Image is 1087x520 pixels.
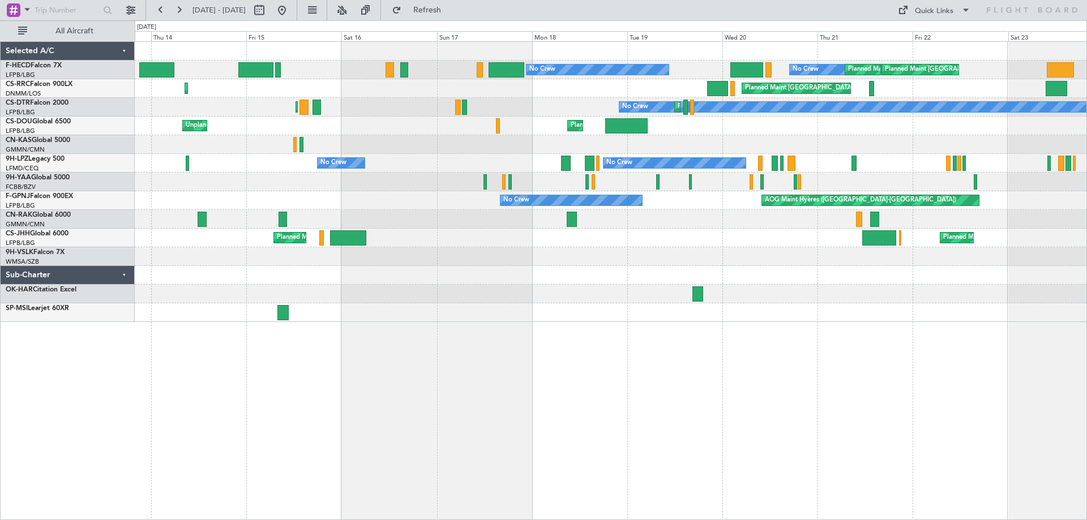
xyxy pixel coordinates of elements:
a: 9H-VSLKFalcon 7X [6,249,65,256]
button: All Aircraft [12,22,123,40]
span: 9H-YAA [6,174,31,181]
div: Planned Maint [GEOGRAPHIC_DATA] ([GEOGRAPHIC_DATA]) [885,61,1063,78]
div: No Crew [529,61,555,78]
div: Planned Maint [GEOGRAPHIC_DATA] ([GEOGRAPHIC_DATA]) [745,80,923,97]
a: CS-DTRFalcon 2000 [6,100,69,106]
a: OK-HARCitation Excel [6,286,76,293]
a: LFPB/LBG [6,127,35,135]
div: Planned Maint [GEOGRAPHIC_DATA] ([GEOGRAPHIC_DATA]) [848,61,1026,78]
a: CS-DOUGlobal 6500 [6,118,71,125]
a: GMMN/CMN [6,145,45,154]
a: 9H-LPZLegacy 500 [6,156,65,162]
span: OK-HAR [6,286,33,293]
a: CS-RRCFalcon 900LX [6,81,72,88]
div: Planned Maint [GEOGRAPHIC_DATA] ([GEOGRAPHIC_DATA]) [571,117,749,134]
span: CS-DTR [6,100,30,106]
a: FCBB/BZV [6,183,36,191]
a: 9H-YAAGlobal 5000 [6,174,70,181]
div: No Crew [320,154,346,171]
div: No Crew [503,192,529,209]
a: F-GPNJFalcon 900EX [6,193,73,200]
div: Thu 21 [818,31,913,41]
div: Wed 20 [722,31,818,41]
a: LFPB/LBG [6,71,35,79]
a: CS-JHHGlobal 6000 [6,230,69,237]
button: Refresh [387,1,455,19]
div: Sat 16 [341,31,436,41]
div: Tue 19 [627,31,722,41]
a: GMMN/CMN [6,220,45,229]
span: [DATE] - [DATE] [192,5,246,15]
a: LFPB/LBG [6,201,35,210]
div: Fri 22 [913,31,1008,41]
a: WMSA/SZB [6,257,39,266]
div: Thu 14 [151,31,246,41]
a: SP-MSILearjet 60XR [6,305,69,312]
span: Refresh [404,6,451,14]
a: LFPB/LBG [6,108,35,117]
div: Planned Maint Sofia [678,98,735,115]
span: CS-JHH [6,230,30,237]
span: All Aircraft [29,27,119,35]
span: CN-KAS [6,137,32,144]
button: Quick Links [892,1,976,19]
a: F-HECDFalcon 7X [6,62,62,69]
div: No Crew [793,61,819,78]
div: No Crew [622,98,648,115]
a: LFMD/CEQ [6,164,38,173]
div: [DATE] [137,23,156,32]
a: CN-KASGlobal 5000 [6,137,70,144]
span: SP-MSI [6,305,28,312]
a: DNMM/LOS [6,89,41,98]
div: Mon 18 [532,31,627,41]
span: 9H-LPZ [6,156,28,162]
span: CS-DOU [6,118,32,125]
span: F-GPNJ [6,193,30,200]
span: 9H-VSLK [6,249,33,256]
input: Trip Number [35,2,100,19]
div: Fri 15 [246,31,341,41]
span: F-HECD [6,62,31,69]
a: LFPB/LBG [6,239,35,247]
div: No Crew [606,154,632,171]
div: Quick Links [915,6,953,17]
div: Unplanned Maint [GEOGRAPHIC_DATA] ([GEOGRAPHIC_DATA]) [186,117,372,134]
span: CS-RRC [6,81,30,88]
div: AOG Maint Hyères ([GEOGRAPHIC_DATA]-[GEOGRAPHIC_DATA]) [765,192,956,209]
div: Planned Maint [GEOGRAPHIC_DATA] ([GEOGRAPHIC_DATA]) [277,229,455,246]
a: CN-RAKGlobal 6000 [6,212,71,218]
div: Sun 17 [437,31,532,41]
span: CN-RAK [6,212,32,218]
